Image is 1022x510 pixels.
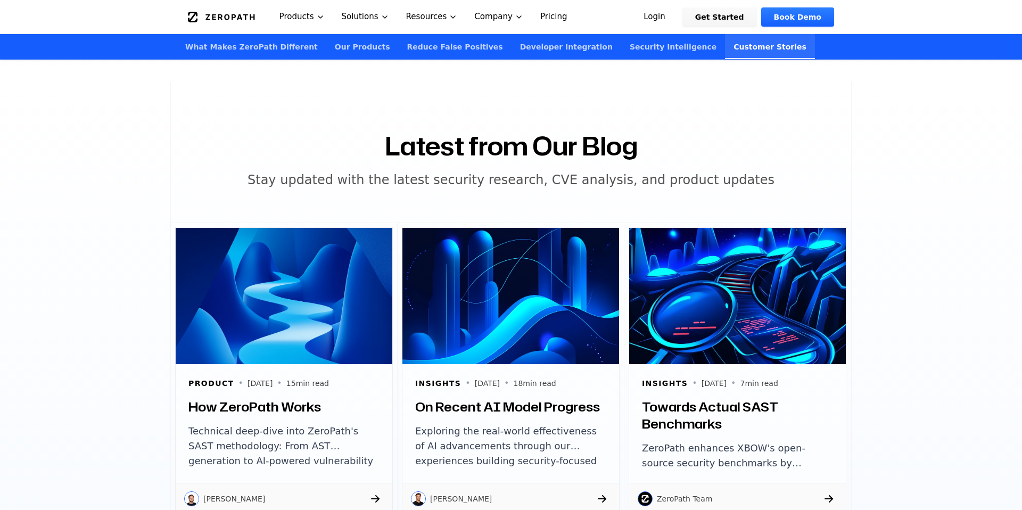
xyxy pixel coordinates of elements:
[415,398,606,415] h3: On Recent AI Model Progress
[657,493,712,504] p: ZeroPath Team
[203,493,265,504] p: [PERSON_NAME]
[629,228,846,364] img: Towards Actual SAST Benchmarks
[248,171,774,188] h5: Stay updated with the latest security research, CVE analysis, and product updates
[475,378,500,389] p: [DATE]
[277,377,282,390] span: •
[702,378,727,389] p: [DATE]
[682,7,757,27] a: Get Started
[188,398,380,415] h3: How ZeroPath Works
[188,378,234,389] h6: Product
[761,7,834,27] a: Book Demo
[184,491,199,506] img: Raphael Karger
[326,34,399,59] a: Our Products
[621,34,725,59] a: Security Intelligence
[286,378,329,389] p: 15 min read
[631,7,678,27] a: Login
[415,424,606,471] p: Exploring the real-world effectiveness of AI advancements through our experiences building securi...
[642,398,833,432] h3: Towards Actual SAST Benchmarks
[248,378,273,389] p: [DATE]
[642,441,833,471] p: ZeroPath enhances XBOW's open-source security benchmarks by removing AI-favoring hints, adding fa...
[465,377,470,390] span: •
[638,491,653,506] img: ZeroPath Team
[692,377,697,390] span: •
[188,424,380,471] p: Technical deep-dive into ZeroPath's SAST methodology: From AST generation to AI-powered vulnerabi...
[731,377,736,390] span: •
[399,34,512,59] a: Reduce False Positives
[411,491,426,506] img: Dean Valentine
[725,34,815,59] a: Customer Stories
[238,377,243,390] span: •
[642,378,688,389] h6: Insights
[402,228,619,364] img: On Recent AI Model Progress
[504,377,509,390] span: •
[430,493,492,504] p: [PERSON_NAME]
[514,378,556,389] p: 18 min read
[176,228,392,364] img: How ZeroPath Works
[512,34,621,59] a: Developer Integration
[415,378,461,389] h6: Insights
[385,133,638,159] h2: Latest from Our Blog
[740,378,778,389] p: 7 min read
[177,34,326,59] a: What Makes ZeroPath Different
